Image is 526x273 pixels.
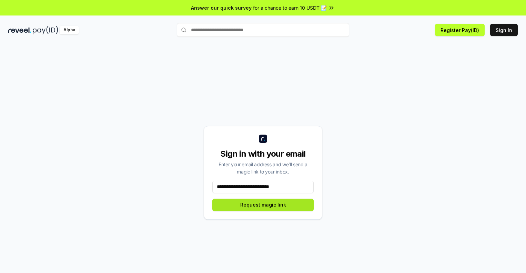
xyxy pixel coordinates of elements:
div: Sign in with your email [212,148,314,159]
button: Request magic link [212,199,314,211]
span: for a chance to earn 10 USDT 📝 [253,4,327,11]
img: reveel_dark [8,26,31,34]
button: Register Pay(ID) [435,24,485,36]
div: Enter your email address and we’ll send a magic link to your inbox. [212,161,314,175]
img: pay_id [33,26,58,34]
div: Alpha [60,26,79,34]
button: Sign In [490,24,518,36]
img: logo_small [259,135,267,143]
span: Answer our quick survey [191,4,252,11]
